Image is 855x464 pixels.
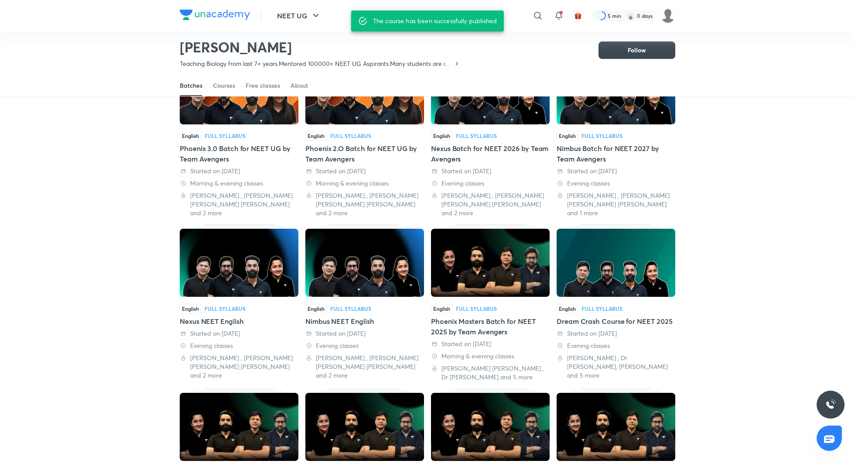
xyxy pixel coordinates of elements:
[574,12,582,20] img: avatar
[205,306,246,311] div: Full Syllabus
[557,167,675,175] div: Started on 2 May 2025
[431,52,550,217] div: Nexus Batch for NEET 2026 by Team Avengers
[305,304,327,313] span: English
[180,316,298,327] div: Nexus NEET English
[431,131,452,141] span: English
[213,75,235,96] a: Courses
[456,306,497,311] div: Full Syllabus
[305,393,424,461] img: Thumbnail
[305,179,424,188] div: Morning & evening classes
[660,8,675,23] img: Siddharth Mitra
[581,306,622,311] div: Full Syllabus
[180,38,460,56] h2: [PERSON_NAME]
[180,191,298,217] div: Ambika , Harendra Singh Parihar, Wassim Ahmad Bhat and 2 more
[291,75,308,96] a: About
[330,133,371,138] div: Full Syllabus
[180,167,298,175] div: Started on 30 Jun 2025
[557,393,675,461] img: Thumbnail
[180,52,298,217] div: Phoenix 3.0 Batch for NEET UG by Team Avengers
[557,52,675,217] div: Nimbus Batch for NEET 2027 by Team Avengers
[557,341,675,350] div: Evening classes
[180,10,250,22] a: Company Logo
[305,354,424,380] div: Ambika , Harendra Singh Parihar, Wassim Ahmad Bhat and 2 more
[305,52,424,217] div: Phoenix 2.O Batch for NEET UG by Team Avengers
[246,75,280,96] a: Free classes
[571,9,585,23] button: avatar
[557,179,675,188] div: Evening classes
[557,224,675,381] div: Dream Crash Course for NEET 2025
[431,179,550,188] div: Evening classes
[180,59,453,68] p: Teaching Biology from last 7+ years.Mentored 100000+ NEET UG Aspirants.Many students are in elite...
[180,81,202,90] div: Batches
[557,143,675,164] div: Nimbus Batch for NEET 2027 by Team Avengers
[431,167,550,175] div: Started on 2 May 2025
[305,229,424,297] img: Thumbnail
[431,364,550,382] div: Pankhuri Miglani, Ambika , Dr Amit Gupta and 5 more
[180,329,298,338] div: Started on 20 Mar 2025
[557,229,675,297] img: Thumbnail
[180,10,250,20] img: Company Logo
[581,133,622,138] div: Full Syllabus
[825,399,836,410] img: ttu
[557,316,675,327] div: Dream Crash Course for NEET 2025
[305,224,424,381] div: Nimbus NEET English
[305,329,424,338] div: Started on 18 Mar 2025
[305,316,424,327] div: Nimbus NEET English
[628,46,646,55] span: Follow
[431,340,550,348] div: Started on 17 Apr 2024
[431,393,550,461] img: Thumbnail
[180,393,298,461] img: Thumbnail
[180,224,298,381] div: Nexus NEET English
[431,224,550,381] div: Phoenix Masters Batch for NEET 2025 by Team Avengers
[205,133,246,138] div: Full Syllabus
[557,354,675,380] div: Ambika , Dr Amit Gupta, Sonali Malik and 5 more
[431,229,550,297] img: Thumbnail
[456,133,497,138] div: Full Syllabus
[180,131,201,141] span: English
[180,229,298,297] img: Thumbnail
[431,304,452,313] span: English
[598,41,675,59] button: Follow
[180,304,201,313] span: English
[431,191,550,217] div: Ambika , Harendra Singh Parihar, Wassim Ahmad Bhat and 2 more
[180,354,298,380] div: Ambika , Harendra Singh Parihar, Wassim Ahmad Bhat and 2 more
[431,143,550,164] div: Nexus Batch for NEET 2026 by Team Avengers
[305,191,424,217] div: Ambika , Harendra Singh Parihar, Wassim Ahmad Bhat and 2 more
[180,179,298,188] div: Morning & evening classes
[272,7,326,24] button: NEET UG
[180,75,202,96] a: Batches
[557,191,675,217] div: Ambika , Harendra Singh Parihar, Wassim Ahmad Bhat and 1 more
[180,143,298,164] div: Phoenix 3.0 Batch for NEET UG by Team Avengers
[246,81,280,90] div: Free classes
[180,341,298,350] div: Evening classes
[431,316,550,337] div: Phoenix Masters Batch for NEET 2025 by Team Avengers
[626,11,635,20] img: streak
[305,167,424,175] div: Started on 30 May 2025
[557,131,578,141] span: English
[291,81,308,90] div: About
[330,306,371,311] div: Full Syllabus
[213,81,235,90] div: Courses
[431,352,550,361] div: Morning & evening classes
[305,341,424,350] div: Evening classes
[305,143,424,164] div: Phoenix 2.O Batch for NEET UG by Team Avengers
[557,304,578,313] span: English
[557,329,675,338] div: Started on 21 Jan 2025
[305,131,327,141] span: English
[373,13,497,29] div: The course has been successfully published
